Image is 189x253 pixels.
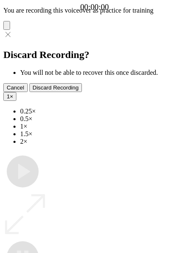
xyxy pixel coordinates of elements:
li: 0.5× [20,115,186,123]
p: You are recording this voiceover as practice for training [3,7,186,14]
li: 1.5× [20,130,186,138]
li: 2× [20,138,186,145]
span: 1 [7,93,10,100]
li: 0.25× [20,108,186,115]
button: 1× [3,92,16,101]
h2: Discard Recording? [3,49,186,61]
button: Cancel [3,83,28,92]
button: Discard Recording [29,83,82,92]
li: 1× [20,123,186,130]
li: You will not be able to recover this once discarded. [20,69,186,76]
a: 00:00:00 [80,3,109,12]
